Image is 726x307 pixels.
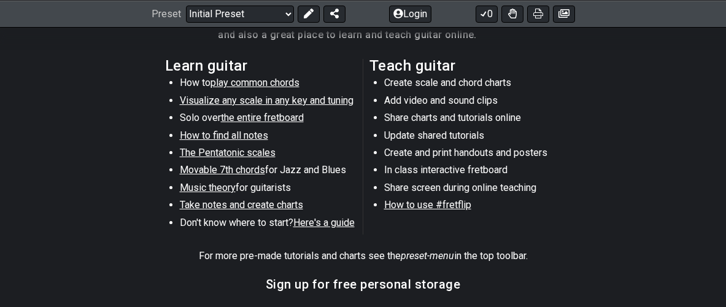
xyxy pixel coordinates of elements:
[180,182,236,193] span: Music theory
[384,111,559,128] li: Share charts and tutorials online
[389,5,431,22] button: Login
[553,5,575,22] button: Create image
[180,163,355,181] li: for Jazz and Blues
[384,199,471,211] span: How to use #fretflip
[266,278,461,291] h3: Sign up for free personal storage
[384,163,559,181] li: In class interactive fretboard
[165,59,357,72] h2: Learn guitar
[293,217,355,228] span: Here's a guide
[180,164,265,176] span: Movable 7th chords
[180,130,268,141] span: How to find all notes
[152,8,181,20] span: Preset
[186,5,294,22] select: Preset
[476,5,498,22] button: 0
[369,59,562,72] h2: Teach guitar
[527,5,549,22] button: Print
[180,181,355,198] li: for guitarists
[384,146,559,163] li: Create and print handouts and posters
[384,94,559,111] li: Add video and sound clips
[501,5,523,22] button: Toggle Dexterity for all fretkits
[218,28,508,42] h4: and also a great place to learn and teach guitar online.
[221,112,304,123] span: the entire fretboard
[323,5,346,22] button: Share Preset
[384,129,559,146] li: Update shared tutorials
[298,5,320,22] button: Edit Preset
[180,199,303,211] span: Take notes and create charts
[199,249,528,263] p: For more pre-made tutorials and charts see the in the top toolbar.
[180,216,355,233] li: Don't know where to start?
[180,111,355,128] li: Solo over
[180,76,355,93] li: How to
[401,250,454,262] em: preset-menu
[180,147,276,158] span: The Pentatonic scales
[384,76,559,93] li: Create scale and chord charts
[210,77,299,88] span: play common chords
[180,95,353,106] span: Visualize any scale in any key and tuning
[384,181,559,198] li: Share screen during online teaching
